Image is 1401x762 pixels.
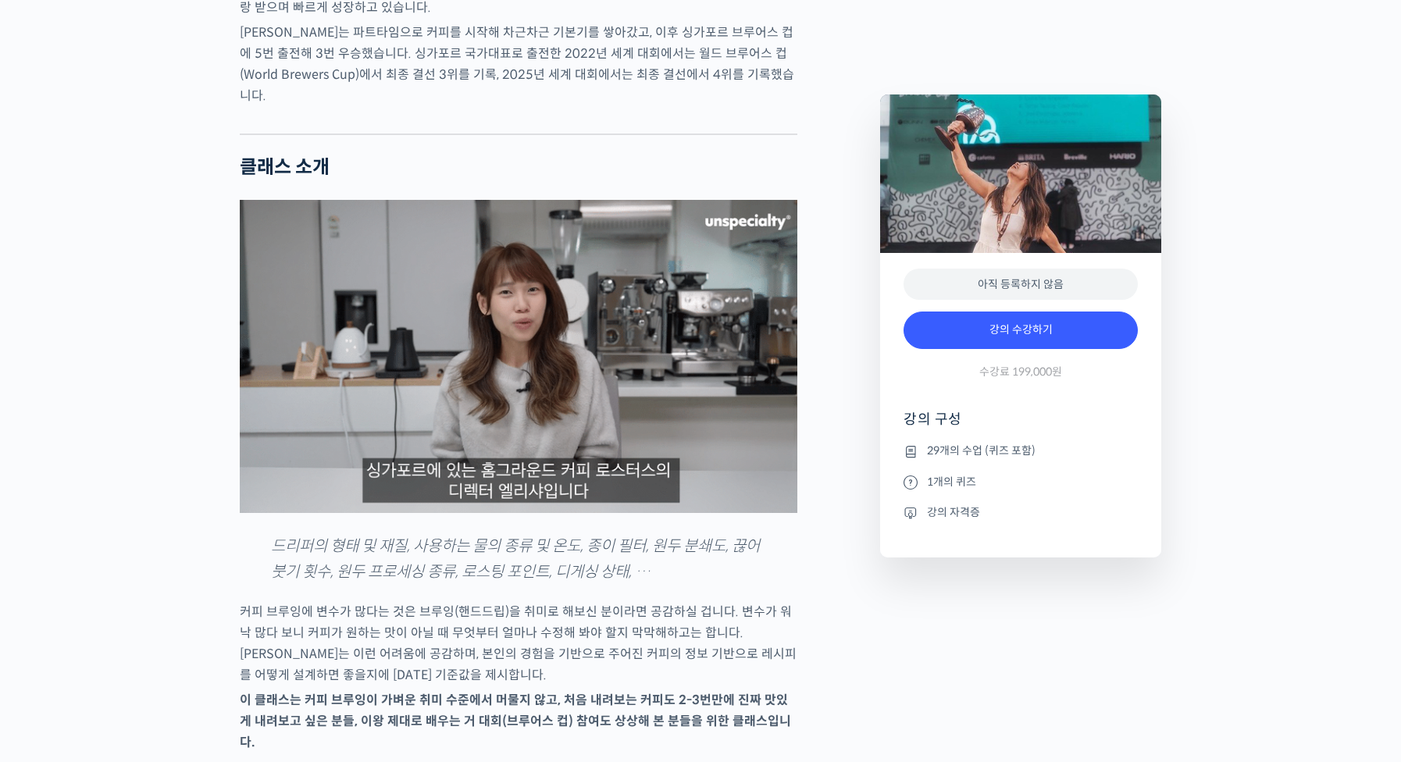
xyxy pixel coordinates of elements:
strong: 클래스 소개 [240,155,330,179]
p: 커피 브루잉에 변수가 많다는 것은 브루잉(핸드드립)을 취미로 해보신 분이라면 공감하실 겁니다. 변수가 워낙 많다 보니 커피가 원하는 맛이 아닐 때 무엇부터 얼마나 수정해 봐야... [240,601,797,685]
a: 강의 수강하기 [904,312,1138,349]
span: 수강료 199,000원 [979,365,1062,379]
p: [PERSON_NAME]는 파트타임으로 커피를 시작해 차근차근 기본기를 쌓아갔고, 이후 싱가포르 브루어스 컵에 5번 출전해 3번 우승했습니다. 싱가포르 국가대표로 출전한 20... [240,22,797,106]
span: 대화 [143,519,162,532]
strong: 이 클래스는 커피 브루잉이 가벼운 취미 수준에서 머물지 않고, 처음 내려보는 커피도 2-3번만에 진짜 맛있게 내려보고 싶은 분들, 이왕 제대로 배우는 거 대회(브루어스 컵) ... [240,692,791,750]
a: 홈 [5,495,103,534]
div: 아직 등록하지 않음 [904,269,1138,301]
li: 강의 자격증 [904,503,1138,522]
a: 대화 [103,495,201,534]
li: 1개의 퀴즈 [904,472,1138,491]
span: 홈 [49,518,59,531]
h4: 강의 구성 [904,410,1138,441]
em: 드리퍼의 형태 및 재질, 사용하는 물의 종류 및 온도, 종이 필터, 원두 분쇄도, 끊어 붓기 횟수, 원두 프로세싱 종류, 로스팅 포인트, 디게싱 상태, … [271,536,760,582]
span: 설정 [241,518,260,531]
li: 29개의 수업 (퀴즈 포함) [904,442,1138,461]
a: 설정 [201,495,300,534]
